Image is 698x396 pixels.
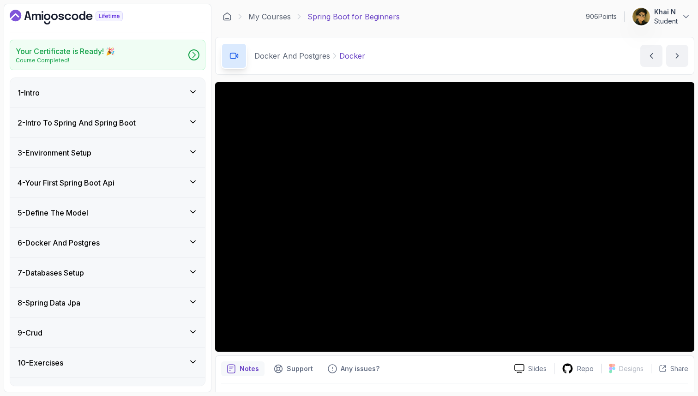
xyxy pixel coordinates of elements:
button: 3-Environment Setup [10,138,205,168]
button: 6-Docker And Postgres [10,228,205,258]
button: user profile imageKhai NStudent [632,7,691,26]
button: notes button [221,361,265,376]
p: Notes [240,364,259,373]
a: Dashboard [10,10,144,24]
h3: 5 - Define The Model [18,207,88,218]
button: Feedback button [322,361,385,376]
button: 10-Exercises [10,348,205,378]
h3: 3 - Environment Setup [18,147,91,158]
button: 9-Crud [10,318,205,348]
p: Khai N [654,7,678,17]
p: 906 Points [586,12,617,21]
button: 5-Define The Model [10,198,205,228]
iframe: 2 - Docker [215,82,694,352]
a: Slides [507,364,554,373]
button: Share [651,364,688,373]
h2: Your Certificate is Ready! 🎉 [16,46,115,57]
a: Dashboard [223,12,232,21]
h3: 7 - Databases Setup [18,267,84,278]
button: previous content [640,45,662,67]
h3: 2 - Intro To Spring And Spring Boot [18,117,136,128]
h3: 1 - Intro [18,87,40,98]
p: Share [670,364,688,373]
p: Course Completed! [16,57,115,64]
p: Docker [339,50,365,61]
a: Your Certificate is Ready! 🎉Course Completed! [10,40,205,70]
p: Student [654,17,678,26]
p: Any issues? [341,364,379,373]
p: Spring Boot for Beginners [307,11,400,22]
a: My Courses [248,11,291,22]
p: Support [287,364,313,373]
button: 7-Databases Setup [10,258,205,288]
p: Repo [577,364,594,373]
a: Repo [554,363,601,374]
h3: 9 - Crud [18,327,42,338]
p: Docker And Postgres [254,50,330,61]
img: user profile image [632,8,650,25]
button: 8-Spring Data Jpa [10,288,205,318]
button: 1-Intro [10,78,205,108]
h3: 6 - Docker And Postgres [18,237,100,248]
p: Slides [528,364,547,373]
h3: 4 - Your First Spring Boot Api [18,177,114,188]
button: next content [666,45,688,67]
h3: 8 - Spring Data Jpa [18,297,80,308]
button: 2-Intro To Spring And Spring Boot [10,108,205,138]
button: Support button [268,361,319,376]
button: 4-Your First Spring Boot Api [10,168,205,198]
p: Designs [619,364,644,373]
h3: 10 - Exercises [18,357,63,368]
